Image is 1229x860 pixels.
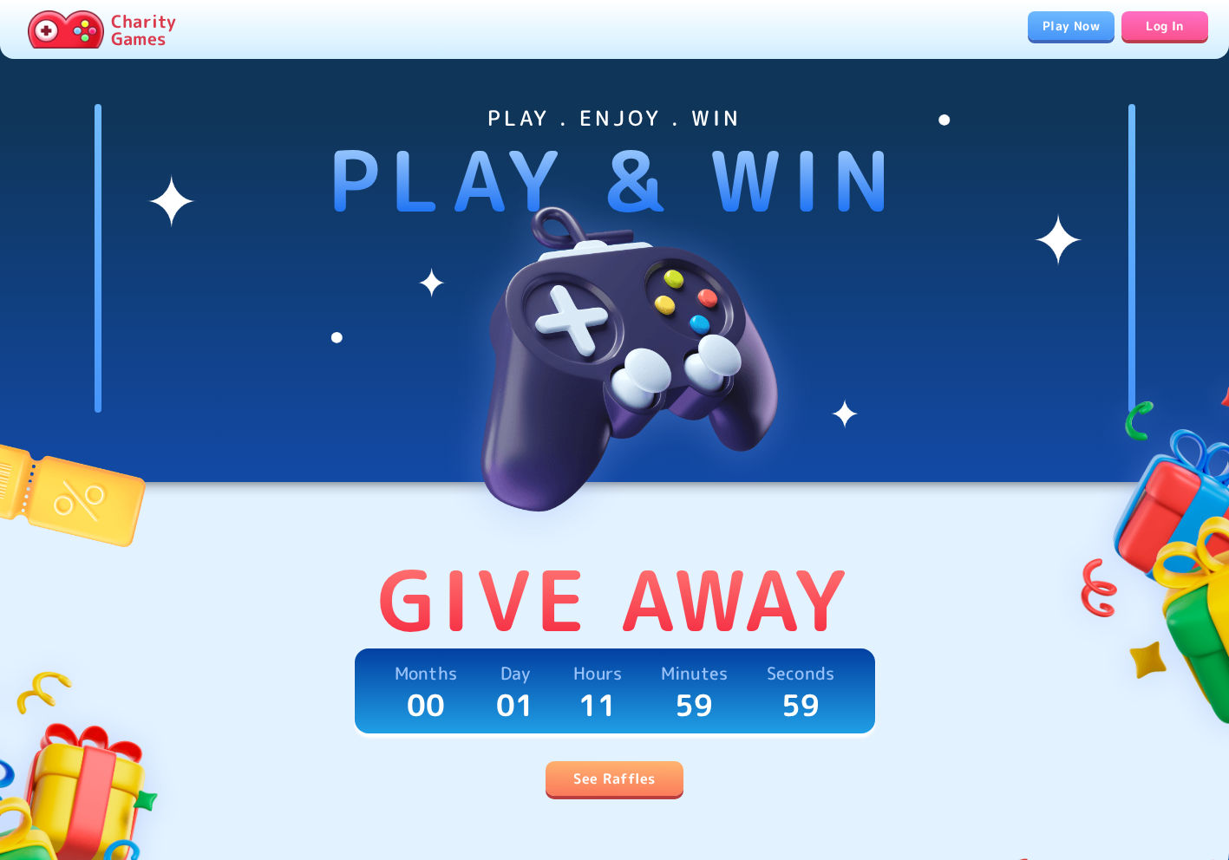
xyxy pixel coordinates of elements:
img: gifts [1047,344,1229,759]
p: 11 [579,687,618,723]
img: Charity.Games [28,10,104,49]
p: 00 [407,687,446,723]
p: Seconds [767,659,834,687]
p: 59 [675,687,714,723]
p: Charity Games [111,12,176,47]
a: Play Now [1028,11,1115,40]
a: Charity Games [21,7,183,52]
p: 59 [781,687,820,723]
img: hero-image [398,132,832,565]
p: Day [500,659,529,687]
p: Minutes [661,659,728,687]
img: shines [147,104,1083,440]
a: Months00Day01Hours11Minutes59Seconds59 [355,648,875,733]
p: Hours [573,659,622,687]
a: Log In [1121,11,1208,40]
p: Give Away [377,551,852,648]
p: Months [395,659,457,687]
p: 01 [496,687,535,723]
a: See Raffles [546,761,683,796]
